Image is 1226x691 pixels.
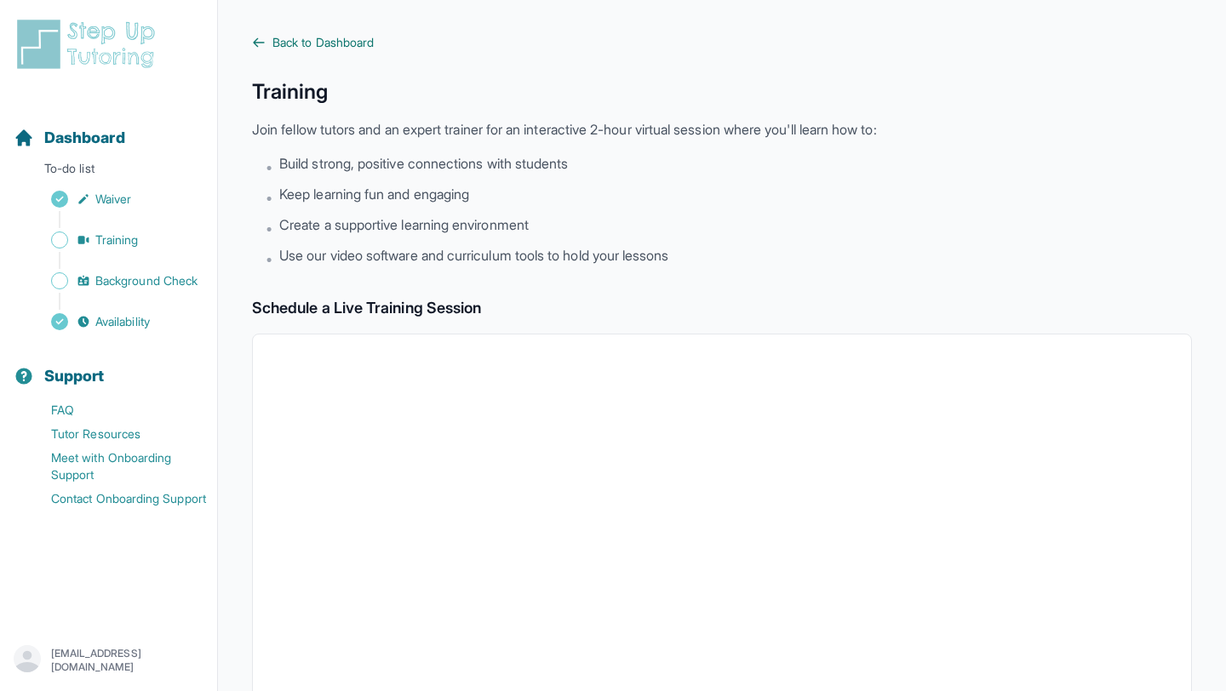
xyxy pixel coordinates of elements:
[51,647,203,674] p: [EMAIL_ADDRESS][DOMAIN_NAME]
[14,310,217,334] a: Availability
[7,160,210,184] p: To-do list
[14,487,217,511] a: Contact Onboarding Support
[44,126,125,150] span: Dashboard
[95,191,131,208] span: Waiver
[14,228,217,252] a: Training
[252,78,1192,106] h1: Training
[95,272,198,289] span: Background Check
[266,187,272,208] span: •
[14,269,217,293] a: Background Check
[279,245,668,266] span: Use our video software and curriculum tools to hold your lessons
[279,184,469,204] span: Keep learning fun and engaging
[14,645,203,676] button: [EMAIL_ADDRESS][DOMAIN_NAME]
[14,126,125,150] a: Dashboard
[95,231,139,248] span: Training
[14,398,217,422] a: FAQ
[279,214,529,235] span: Create a supportive learning environment
[14,446,217,487] a: Meet with Onboarding Support
[266,218,272,238] span: •
[14,17,165,71] img: logo
[272,34,374,51] span: Back to Dashboard
[14,187,217,211] a: Waiver
[252,296,1192,320] h2: Schedule a Live Training Session
[266,157,272,177] span: •
[252,119,1192,140] p: Join fellow tutors and an expert trainer for an interactive 2-hour virtual session where you'll l...
[44,364,105,388] span: Support
[14,422,217,446] a: Tutor Resources
[252,34,1192,51] a: Back to Dashboard
[279,153,568,174] span: Build strong, positive connections with students
[7,337,210,395] button: Support
[7,99,210,157] button: Dashboard
[266,248,272,269] span: •
[95,313,150,330] span: Availability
